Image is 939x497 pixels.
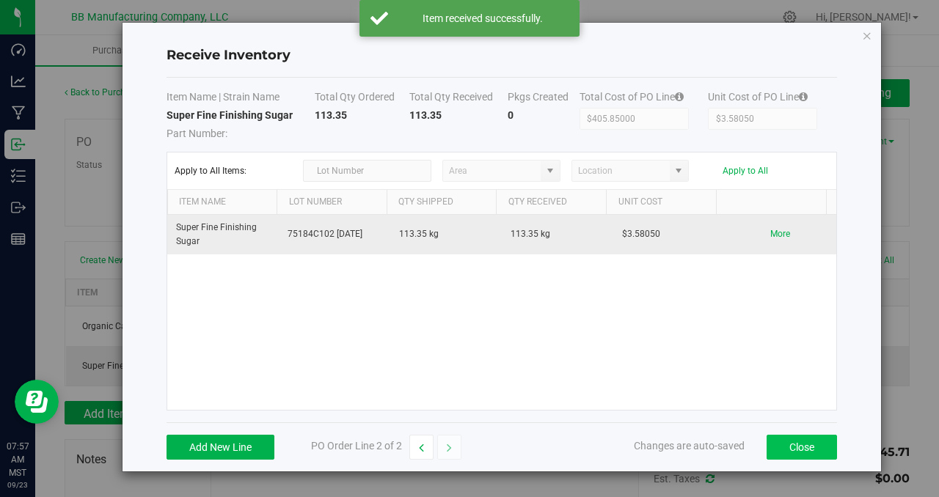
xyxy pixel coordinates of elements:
span: Part Number: [167,128,227,139]
th: Pkgs Created [508,89,580,108]
div: Item received successfully. [396,11,569,26]
span: Changes are auto-saved [634,440,745,452]
input: Lot Number [303,160,431,182]
th: Qty Received [496,190,606,215]
button: Add New Line [167,435,274,460]
td: 75184C102 [DATE] [279,215,390,254]
th: Unit Cost of PO Line [708,89,836,108]
td: $3.58050 [613,215,725,254]
strong: Super Fine Finishing Sugar [167,109,293,121]
iframe: Resource center [15,380,59,424]
th: Total Qty Ordered [315,89,409,108]
button: More [770,227,790,241]
i: Specifying a total cost will update all item costs. [799,92,808,102]
span: Apply to All Items: [175,166,292,176]
th: Unit Cost [606,190,716,215]
td: 113.35 kg [502,215,613,254]
strong: 113.35 [315,109,347,121]
button: Close [767,435,837,460]
strong: 113.35 [409,109,442,121]
th: Total Qty Received [409,89,508,108]
i: Specifying a total cost will update all item costs. [675,92,684,102]
th: Total Cost of PO Line [580,89,708,108]
th: Qty Shipped [387,190,497,215]
td: Super Fine Finishing Sugar [167,215,279,254]
strong: 0 [508,109,514,121]
h4: Receive Inventory [167,46,837,65]
button: Apply to All [723,166,768,176]
th: Item Name | Strain Name [167,89,315,108]
th: Lot Number [277,190,387,215]
th: Item Name [167,190,277,215]
td: 113.35 kg [390,215,502,254]
button: Close modal [862,26,872,44]
span: PO Order Line 2 of 2 [311,440,402,452]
